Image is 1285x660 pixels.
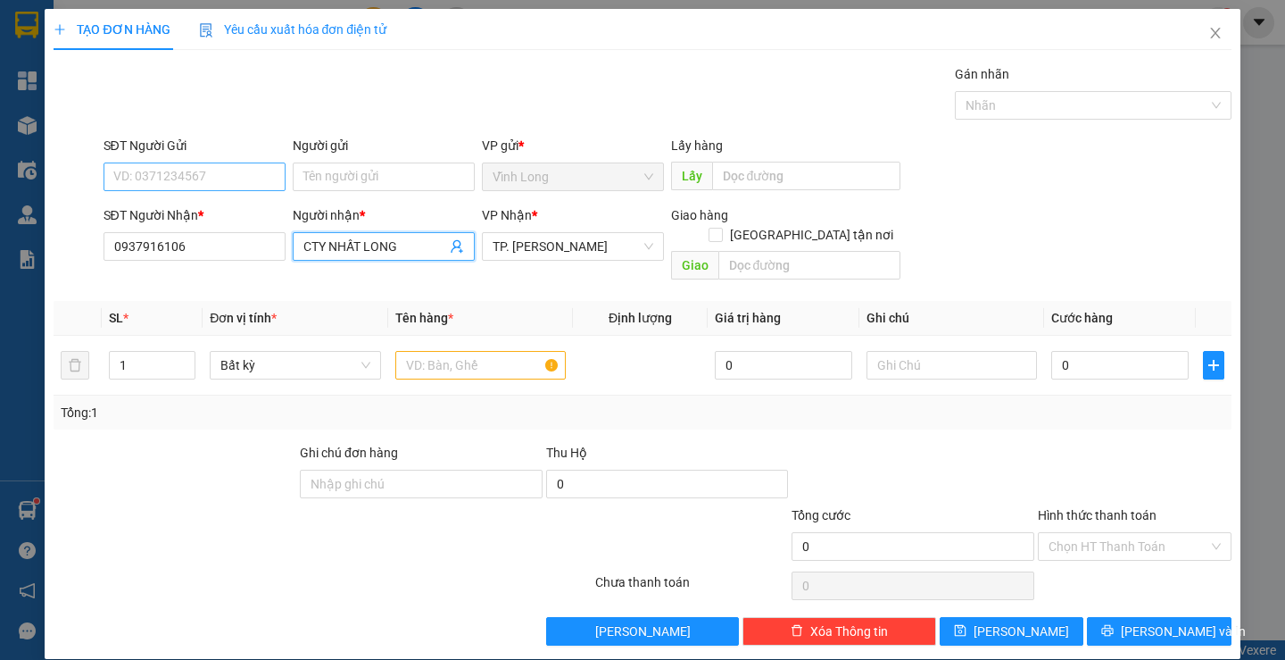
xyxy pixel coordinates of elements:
input: Dọc đường [712,162,900,190]
span: Bất kỳ [220,352,369,379]
div: Vĩnh Long [15,15,104,58]
input: Ghi chú đơn hàng [300,470,543,498]
span: Xóa Thông tin [810,622,888,641]
label: Hình thức thanh toán [1038,508,1156,522]
div: Chưa thanh toán [593,572,791,604]
span: close [1208,26,1223,40]
span: TP. Hồ Chí Minh [493,233,653,260]
button: [PERSON_NAME] [546,617,740,646]
label: Ghi chú đơn hàng [300,446,398,460]
div: VP gửi [482,136,664,155]
input: Dọc đường [718,251,900,280]
div: SĐT Người Gửi [104,136,286,155]
span: Giao hàng [671,208,728,222]
span: Giá trị hàng [715,311,781,325]
span: SL [109,311,123,325]
span: TẠO ĐƠN HÀNG [54,22,170,37]
div: Người gửi [293,136,475,155]
span: Tổng cước [792,508,850,522]
span: save [954,624,966,639]
th: Ghi chú [859,301,1044,336]
button: plus [1203,351,1224,380]
div: ANH NHÂN [116,58,259,79]
div: BÁN LẺ KHÔNG GIAO HOÁ ĐƠN [15,58,104,144]
span: Giao [671,251,718,280]
span: Lấy [671,162,712,190]
input: VD: Bàn, Ghế [395,351,566,380]
span: [PERSON_NAME] [974,622,1069,641]
div: Người nhận [293,205,475,225]
span: delete [791,624,803,639]
span: Thu Hộ [546,446,587,460]
input: 0 [715,351,852,380]
input: Ghi Chú [866,351,1037,380]
span: plus [1204,358,1223,372]
span: VP Nhận [482,208,532,222]
span: Yêu cầu xuất hóa đơn điện tử [199,22,387,37]
span: Nhận: [116,17,159,36]
span: Đơn vị tính [210,311,277,325]
span: [PERSON_NAME] [595,622,691,641]
span: Gửi: [15,17,43,36]
span: [GEOGRAPHIC_DATA] tận nơi [723,225,900,245]
span: plus [54,23,66,36]
button: printer[PERSON_NAME] và In [1087,617,1231,646]
span: Lấy hàng [671,138,723,153]
span: printer [1101,624,1114,639]
span: [PERSON_NAME] và In [1121,622,1246,641]
span: Vĩnh Long [493,163,653,190]
div: TP. [PERSON_NAME] [116,15,259,58]
button: deleteXóa Thông tin [742,617,936,646]
div: SĐT Người Nhận [104,205,286,225]
span: Tên hàng [395,311,453,325]
span: Cước hàng [1051,311,1113,325]
img: icon [199,23,213,38]
span: Định lượng [609,311,672,325]
button: Close [1190,9,1240,59]
div: Tổng: 1 [61,403,497,422]
button: save[PERSON_NAME] [940,617,1083,646]
div: 0901090677 [116,79,259,104]
span: user-add [450,239,464,254]
label: Gán nhãn [955,67,1009,81]
button: delete [61,351,89,380]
